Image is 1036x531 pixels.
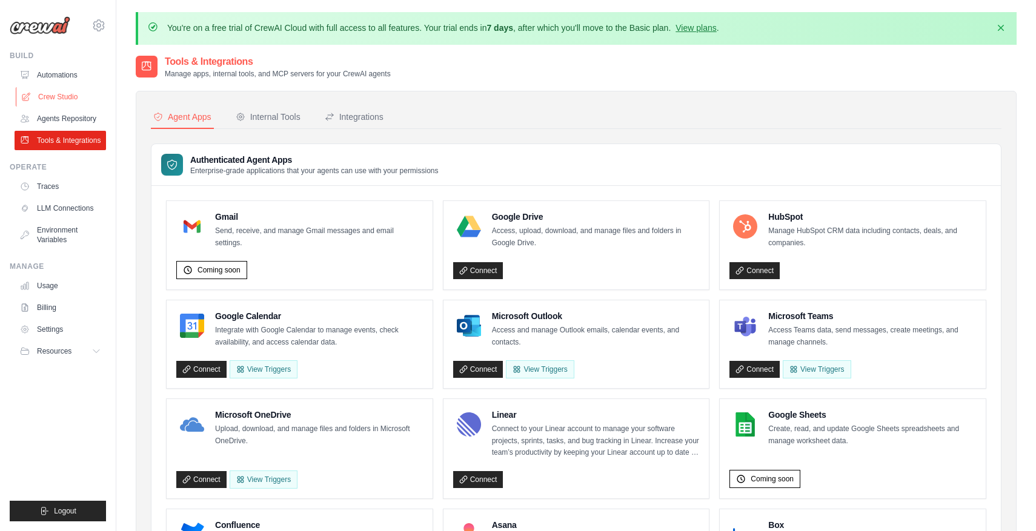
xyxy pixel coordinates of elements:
[15,131,106,150] a: Tools & Integrations
[492,325,700,348] p: Access and manage Outlook emails, calendar events, and contacts.
[10,262,106,271] div: Manage
[457,314,481,338] img: Microsoft Outlook Logo
[10,162,106,172] div: Operate
[15,320,106,339] a: Settings
[180,314,204,338] img: Google Calendar Logo
[180,412,204,437] img: Microsoft OneDrive Logo
[768,519,976,531] h4: Box
[768,325,976,348] p: Access Teams data, send messages, create meetings, and manage channels.
[165,69,391,79] p: Manage apps, internal tools, and MCP servers for your CrewAI agents
[215,519,423,531] h4: Confluence
[176,471,227,488] a: Connect
[180,214,204,239] img: Gmail Logo
[15,177,106,196] a: Traces
[15,199,106,218] a: LLM Connections
[37,346,71,356] span: Resources
[492,225,700,249] p: Access, upload, download, and manage files and folders in Google Drive.
[492,310,700,322] h4: Microsoft Outlook
[233,106,303,129] button: Internal Tools
[453,262,503,279] a: Connect
[751,474,794,484] span: Coming soon
[768,310,976,322] h4: Microsoft Teams
[768,423,976,447] p: Create, read, and update Google Sheets spreadsheets and manage worksheet data.
[165,54,391,69] h2: Tools & Integrations
[236,111,301,123] div: Internal Tools
[176,361,227,378] a: Connect
[215,325,423,348] p: Integrate with Google Calendar to manage events, check availability, and access calendar data.
[15,341,106,361] button: Resources
[733,314,757,338] img: Microsoft Teams Logo
[733,412,757,437] img: Google Sheets Logo
[230,360,297,378] button: View Triggers
[729,361,780,378] a: Connect
[492,409,700,421] h4: Linear
[215,225,423,249] p: Send, receive, and manage Gmail messages and email settings.
[457,412,481,437] img: Linear Logo
[215,310,423,322] h4: Google Calendar
[733,214,757,239] img: HubSpot Logo
[453,361,503,378] a: Connect
[230,470,297,489] : View Triggers
[153,111,211,123] div: Agent Apps
[215,409,423,421] h4: Microsoft OneDrive
[768,225,976,249] p: Manage HubSpot CRM data including contacts, deals, and companies.
[16,87,107,107] a: Crew Studio
[768,409,976,421] h4: Google Sheets
[492,423,700,459] p: Connect to your Linear account to manage your software projects, sprints, tasks, and bug tracking...
[151,106,214,129] button: Agent Apps
[15,220,106,249] a: Environment Variables
[15,109,106,128] a: Agents Repository
[10,16,70,35] img: Logo
[457,214,481,239] img: Google Drive Logo
[215,211,423,223] h4: Gmail
[322,106,386,129] button: Integrations
[167,22,719,34] p: You're on a free trial of CrewAI Cloud with full access to all features. Your trial ends in , aft...
[198,265,241,275] span: Coming soon
[15,298,106,317] a: Billing
[492,519,700,531] h4: Asana
[10,51,106,61] div: Build
[190,154,439,166] h3: Authenticated Agent Apps
[729,262,780,279] a: Connect
[215,423,423,447] p: Upload, download, and manage files and folders in Microsoft OneDrive.
[10,501,106,521] button: Logout
[486,23,513,33] strong: 7 days
[15,65,106,85] a: Automations
[676,23,716,33] a: View plans
[783,360,851,378] : View Triggers
[190,166,439,176] p: Enterprise-grade applications that your agents can use with your permissions
[768,211,976,223] h4: HubSpot
[492,211,700,223] h4: Google Drive
[453,471,503,488] a: Connect
[15,276,106,295] a: Usage
[54,506,76,516] span: Logout
[325,111,384,123] div: Integrations
[506,360,574,378] : View Triggers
